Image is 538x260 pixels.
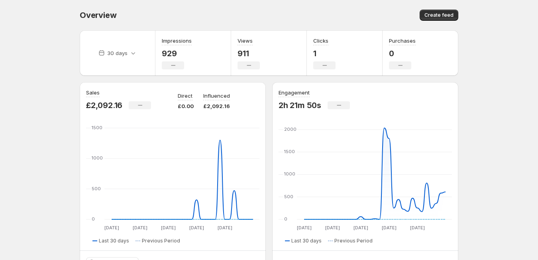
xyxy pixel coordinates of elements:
[92,186,101,191] text: 500
[178,102,194,110] p: £0.00
[189,225,204,230] text: [DATE]
[284,216,287,222] text: 0
[133,225,147,230] text: [DATE]
[92,216,95,222] text: 0
[92,155,103,161] text: 1000
[203,92,230,100] p: Influenced
[86,89,100,97] h3: Sales
[80,10,116,20] span: Overview
[353,225,368,230] text: [DATE]
[279,89,310,97] h3: Engagement
[142,238,180,244] span: Previous Period
[104,225,119,230] text: [DATE]
[313,37,328,45] h3: Clicks
[410,225,425,230] text: [DATE]
[162,37,192,45] h3: Impressions
[291,238,322,244] span: Last 30 days
[420,10,458,21] button: Create feed
[218,225,232,230] text: [DATE]
[161,225,176,230] text: [DATE]
[162,49,192,58] p: 929
[389,37,416,45] h3: Purchases
[238,37,253,45] h3: Views
[313,49,336,58] p: 1
[279,100,321,110] p: 2h 21m 50s
[284,171,295,177] text: 1000
[203,102,230,110] p: £2,092.16
[297,225,312,230] text: [DATE]
[107,49,128,57] p: 30 days
[99,238,129,244] span: Last 30 days
[334,238,373,244] span: Previous Period
[382,225,397,230] text: [DATE]
[92,125,102,130] text: 1500
[284,126,296,132] text: 2000
[325,225,340,230] text: [DATE]
[238,49,260,58] p: 911
[389,49,416,58] p: 0
[284,149,295,154] text: 1500
[424,12,454,18] span: Create feed
[284,194,293,199] text: 500
[86,100,122,110] p: £2,092.16
[178,92,192,100] p: Direct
